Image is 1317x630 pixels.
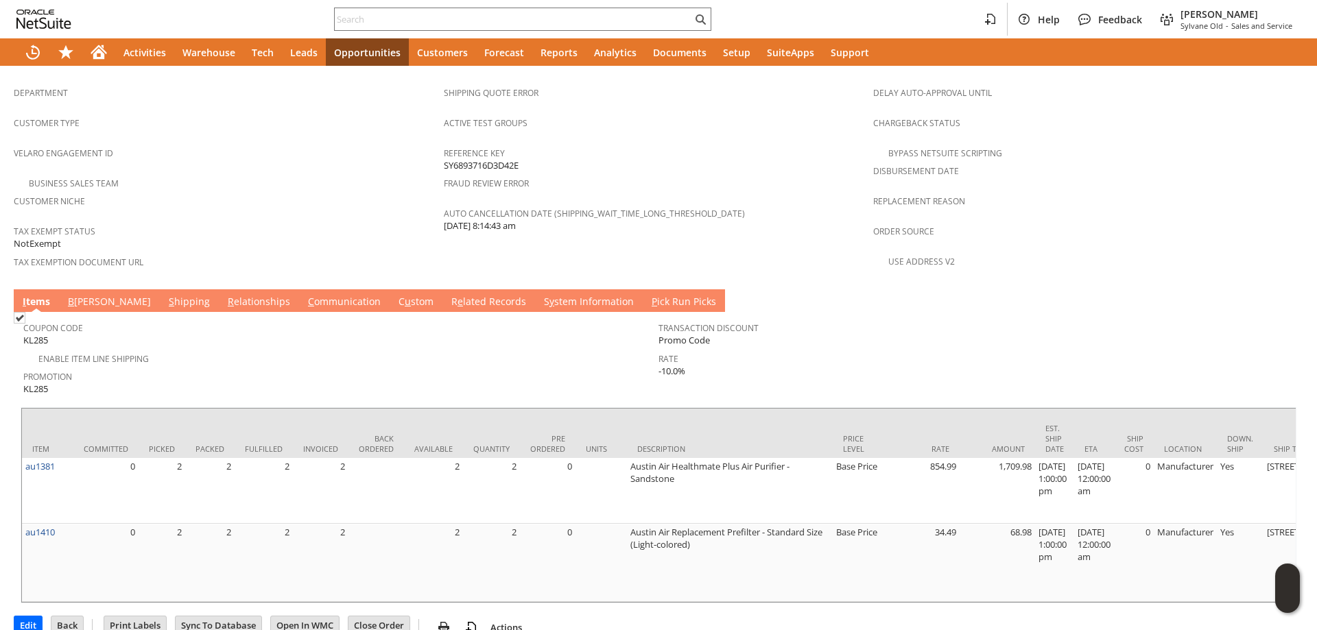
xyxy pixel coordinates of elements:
a: Enable Item Line Shipping [38,353,149,365]
td: 2 [463,458,520,524]
span: Promo Code [658,334,710,347]
a: Relationships [224,295,294,310]
span: e [458,295,463,308]
a: Department [14,87,68,99]
a: Support [822,38,877,66]
a: Home [82,38,115,66]
div: Packed [195,444,224,454]
span: Sales and Service [1231,21,1292,31]
span: Warehouse [182,46,235,59]
td: Base Price [833,458,884,524]
svg: logo [16,10,71,29]
td: [DATE] 1:00:00 pm [1035,524,1074,602]
td: 0 [73,524,139,602]
a: Reference Key [444,147,505,159]
div: Price Level [843,433,874,454]
div: Pre Ordered [530,433,565,454]
td: 2 [185,458,235,524]
td: 2 [463,524,520,602]
span: Oracle Guided Learning Widget. To move around, please hold and drag [1275,589,1300,614]
a: Auto Cancellation Date (shipping_wait_time_long_threshold_date) [444,208,745,219]
div: Units [586,444,617,454]
td: Yes [1217,524,1263,602]
span: Feedback [1098,13,1142,26]
div: Description [637,444,822,454]
a: Customer Niche [14,195,85,207]
span: Opportunities [334,46,401,59]
span: y [549,295,554,308]
span: R [228,295,234,308]
a: Transaction Discount [658,322,759,334]
span: [PERSON_NAME] [1180,8,1292,21]
span: SY6893716D3D42E [444,159,519,172]
svg: Search [692,11,709,27]
a: Forecast [476,38,532,66]
td: 0 [1114,524,1154,602]
span: NotExempt [14,237,61,250]
a: Custom [395,295,437,310]
span: Sylvane Old [1180,21,1223,31]
span: KL285 [23,334,48,347]
div: Available [414,444,453,454]
a: Items [19,295,54,310]
div: Amount [970,444,1025,454]
a: Documents [645,38,715,66]
a: Opportunities [326,38,409,66]
div: Shortcuts [49,38,82,66]
a: Rate [658,353,678,365]
a: Bypass NetSuite Scripting [888,147,1002,159]
a: au1381 [25,460,55,472]
td: 1,709.98 [960,458,1035,524]
a: Delay Auto-Approval Until [873,87,992,99]
input: Search [335,11,692,27]
td: Yes [1217,458,1263,524]
a: Customers [409,38,476,66]
td: 0 [1114,458,1154,524]
a: Replacement reason [873,195,965,207]
a: Recent Records [16,38,49,66]
td: 0 [520,524,576,602]
a: Warehouse [174,38,244,66]
span: P [652,295,657,308]
a: Coupon Code [23,322,83,334]
div: Location [1164,444,1207,454]
span: u [405,295,411,308]
a: Setup [715,38,759,66]
td: [DATE] 12:00:00 am [1074,524,1114,602]
div: Back Ordered [359,433,394,454]
a: Leads [282,38,326,66]
div: Down. Ship [1227,433,1253,454]
span: -10.0% [658,365,685,378]
a: Promotion [23,371,72,383]
a: Active Test Groups [444,117,527,129]
td: 0 [73,458,139,524]
a: Communication [305,295,384,310]
svg: Shortcuts [58,44,74,60]
td: Manufacturer [1154,458,1217,524]
a: Tech [244,38,282,66]
div: Quantity [473,444,510,454]
a: Analytics [586,38,645,66]
span: Activities [123,46,166,59]
div: Invoiced [303,444,338,454]
a: Use Address V2 [888,256,955,267]
a: Shipping Quote Error [444,87,538,99]
span: Tech [252,46,274,59]
a: System Information [541,295,637,310]
svg: Recent Records [25,44,41,60]
span: S [169,295,174,308]
div: ETA [1084,444,1104,454]
td: [DATE] 1:00:00 pm [1035,458,1074,524]
div: Est. Ship Date [1045,423,1064,454]
a: Tax Exemption Document URL [14,256,143,268]
span: C [308,295,314,308]
iframe: Click here to launch Oracle Guided Learning Help Panel [1275,564,1300,613]
td: 34.49 [884,524,960,602]
span: Help [1038,13,1060,26]
span: SuiteApps [767,46,814,59]
td: 2 [293,524,348,602]
a: Pick Run Picks [648,295,720,310]
td: 854.99 [884,458,960,524]
div: Rate [894,444,949,454]
a: Shipping [165,295,213,310]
